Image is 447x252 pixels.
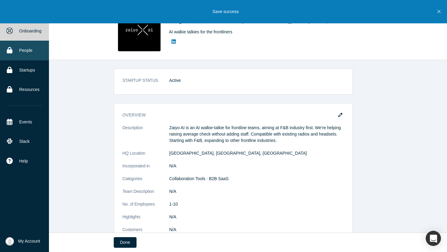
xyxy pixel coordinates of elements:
dt: No. of Employees [123,201,169,214]
img: Adil Uderbekov's Account [5,237,14,246]
dd: [GEOGRAPHIC_DATA], [GEOGRAPHIC_DATA], [GEOGRAPHIC_DATA] [169,150,344,156]
dd: 1-10 [169,201,344,207]
span: Collaboration Tools · B2B SaaS [169,176,229,181]
h3: overview [123,112,335,118]
dt: HQ Location [123,150,169,163]
button: Done [114,237,137,248]
dt: Customers [123,227,169,239]
dd: Active [169,77,344,84]
dt: Description [123,125,169,150]
dd: N/A [169,163,344,169]
dt: Team Description [123,188,169,201]
span: Help [19,158,28,164]
dd: N/A [169,188,344,195]
span: My Account [18,238,40,244]
img: Zaiyo AI's Logo [118,9,161,51]
dt: Incorporated in [123,163,169,176]
p: Zaiyo AI is an AI walkie-talkie for frontline teams, aiming at F&B industry first. We're helping ... [169,125,344,144]
dt: STARTUP STATUS [123,77,169,90]
dt: Categories [123,176,169,188]
dd: N/A [169,214,344,220]
div: AI walkie talkies for the frontliners [169,29,339,35]
dt: Highlights [123,214,169,227]
p: Save success [213,8,239,15]
dd: N/A [169,227,344,233]
button: My Account [5,237,40,246]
